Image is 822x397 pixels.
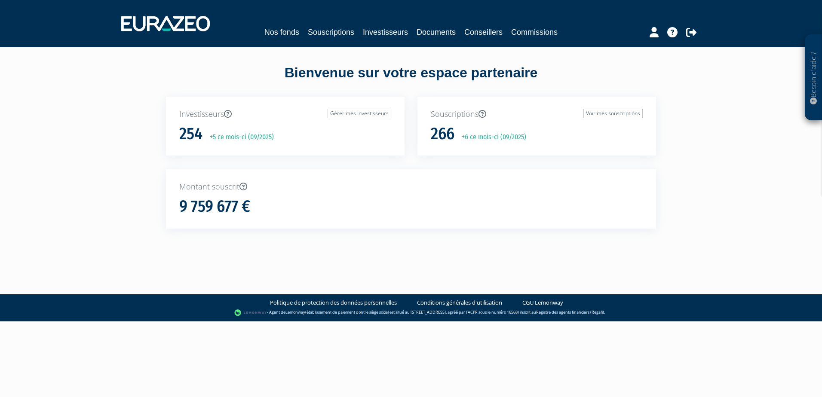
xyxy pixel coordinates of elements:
[522,299,563,307] a: CGU Lemonway
[121,16,210,31] img: 1732889491-logotype_eurazeo_blanc_rvb.png
[431,109,643,120] p: Souscriptions
[9,308,813,317] div: - Agent de (établissement de paiement dont le siège social est situé au [STREET_ADDRESS], agréé p...
[328,109,391,118] a: Gérer mes investisseurs
[179,125,202,143] h1: 254
[264,26,299,38] a: Nos fonds
[308,26,354,38] a: Souscriptions
[417,299,502,307] a: Conditions générales d'utilisation
[179,198,250,216] h1: 9 759 677 €
[417,26,456,38] a: Documents
[270,299,397,307] a: Politique de protection des données personnelles
[456,132,526,142] p: +6 ce mois-ci (09/2025)
[204,132,274,142] p: +5 ce mois-ci (09/2025)
[583,109,643,118] a: Voir mes souscriptions
[536,309,604,315] a: Registre des agents financiers (Regafi)
[179,181,643,192] p: Montant souscrit
[363,26,408,38] a: Investisseurs
[285,309,305,315] a: Lemonway
[179,109,391,120] p: Investisseurs
[511,26,558,38] a: Commissions
[234,308,267,317] img: logo-lemonway.png
[809,39,819,116] p: Besoin d'aide ?
[159,63,663,97] div: Bienvenue sur votre espace partenaire
[464,26,503,38] a: Conseillers
[431,125,454,143] h1: 266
